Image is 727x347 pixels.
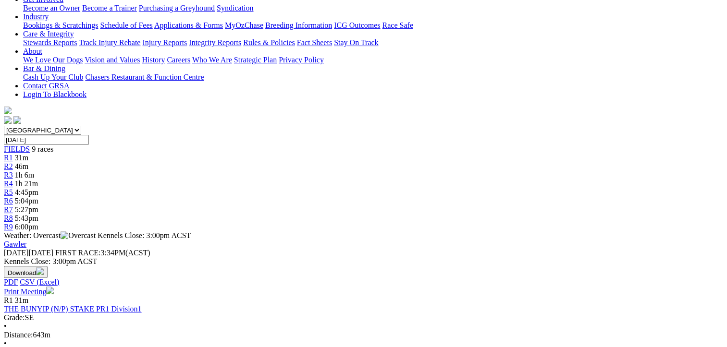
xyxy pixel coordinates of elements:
[154,21,223,29] a: Applications & Forms
[15,205,38,214] span: 5:27pm
[23,73,723,82] div: Bar & Dining
[23,64,65,72] a: Bar & Dining
[4,240,26,248] a: Gawler
[192,56,232,64] a: Who We Are
[23,73,83,81] a: Cash Up Your Club
[32,145,53,153] span: 9 races
[225,21,263,29] a: MyOzChase
[55,249,150,257] span: 3:34PM(ACST)
[79,38,140,47] a: Track Injury Rebate
[4,322,7,330] span: •
[15,197,38,205] span: 5:04pm
[23,82,69,90] a: Contact GRSA
[4,266,48,278] button: Download
[279,56,324,64] a: Privacy Policy
[142,38,187,47] a: Injury Reports
[4,223,13,231] a: R9
[4,214,13,222] a: R8
[20,278,59,286] a: CSV (Excel)
[4,278,723,287] div: Download
[4,249,53,257] span: [DATE]
[13,116,21,124] img: twitter.svg
[15,162,28,170] span: 46m
[82,4,137,12] a: Become a Trainer
[4,145,30,153] a: FIELDS
[4,171,13,179] a: R3
[23,90,86,98] a: Login To Blackbook
[4,205,13,214] a: R7
[217,4,253,12] a: Syndication
[142,56,165,64] a: History
[36,267,44,275] img: download.svg
[15,223,38,231] span: 6:00pm
[4,188,13,196] a: R5
[23,21,723,30] div: Industry
[15,179,38,188] span: 1h 21m
[23,4,723,12] div: Get Involved
[4,296,13,304] span: R1
[23,21,98,29] a: Bookings & Scratchings
[61,231,96,240] img: Overcast
[4,331,723,339] div: 643m
[23,38,77,47] a: Stewards Reports
[334,21,380,29] a: ICG Outcomes
[297,38,332,47] a: Fact Sheets
[55,249,100,257] span: FIRST RACE:
[4,313,723,322] div: SE
[15,188,38,196] span: 4:45pm
[23,47,42,55] a: About
[98,231,191,239] span: Kennels Close: 3:00pm ACST
[265,21,332,29] a: Breeding Information
[4,154,13,162] a: R1
[4,135,89,145] input: Select date
[4,287,54,296] a: Print Meeting
[15,296,28,304] span: 31m
[46,287,54,294] img: printer.svg
[4,331,33,339] span: Distance:
[85,56,140,64] a: Vision and Values
[4,107,12,114] img: logo-grsa-white.png
[243,38,295,47] a: Rules & Policies
[15,214,38,222] span: 5:43pm
[4,305,142,313] a: THE BUNYIP (N/P) STAKE PR1 Division1
[100,21,152,29] a: Schedule of Fees
[334,38,378,47] a: Stay On Track
[4,116,12,124] img: facebook.svg
[4,162,13,170] a: R2
[23,56,723,64] div: About
[15,154,28,162] span: 31m
[4,249,29,257] span: [DATE]
[15,171,34,179] span: 1h 6m
[23,4,80,12] a: Become an Owner
[85,73,204,81] a: Chasers Restaurant & Function Centre
[4,313,25,322] span: Grade:
[189,38,241,47] a: Integrity Reports
[139,4,215,12] a: Purchasing a Greyhound
[23,12,49,21] a: Industry
[23,38,723,47] div: Care & Integrity
[4,197,13,205] a: R6
[23,30,74,38] a: Care & Integrity
[167,56,190,64] a: Careers
[4,231,98,239] span: Weather: Overcast
[4,278,18,286] a: PDF
[23,56,83,64] a: We Love Our Dogs
[4,179,13,188] a: R4
[234,56,277,64] a: Strategic Plan
[382,21,413,29] a: Race Safe
[4,257,723,266] div: Kennels Close: 3:00pm ACST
